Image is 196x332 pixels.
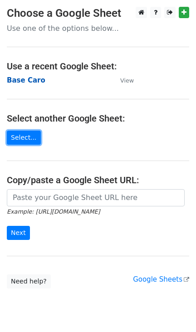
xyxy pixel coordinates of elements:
input: Next [7,226,30,240]
input: Paste your Google Sheet URL here [7,189,185,206]
a: Base Caro [7,76,45,84]
a: Need help? [7,274,51,288]
small: Example: [URL][DOMAIN_NAME] [7,208,100,215]
a: View [111,76,134,84]
a: Select... [7,131,41,145]
h4: Use a recent Google Sheet: [7,61,189,72]
h3: Choose a Google Sheet [7,7,189,20]
h4: Select another Google Sheet: [7,113,189,124]
p: Use one of the options below... [7,24,189,33]
iframe: Chat Widget [151,288,196,332]
h4: Copy/paste a Google Sheet URL: [7,175,189,186]
small: View [120,77,134,84]
a: Google Sheets [133,275,189,283]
